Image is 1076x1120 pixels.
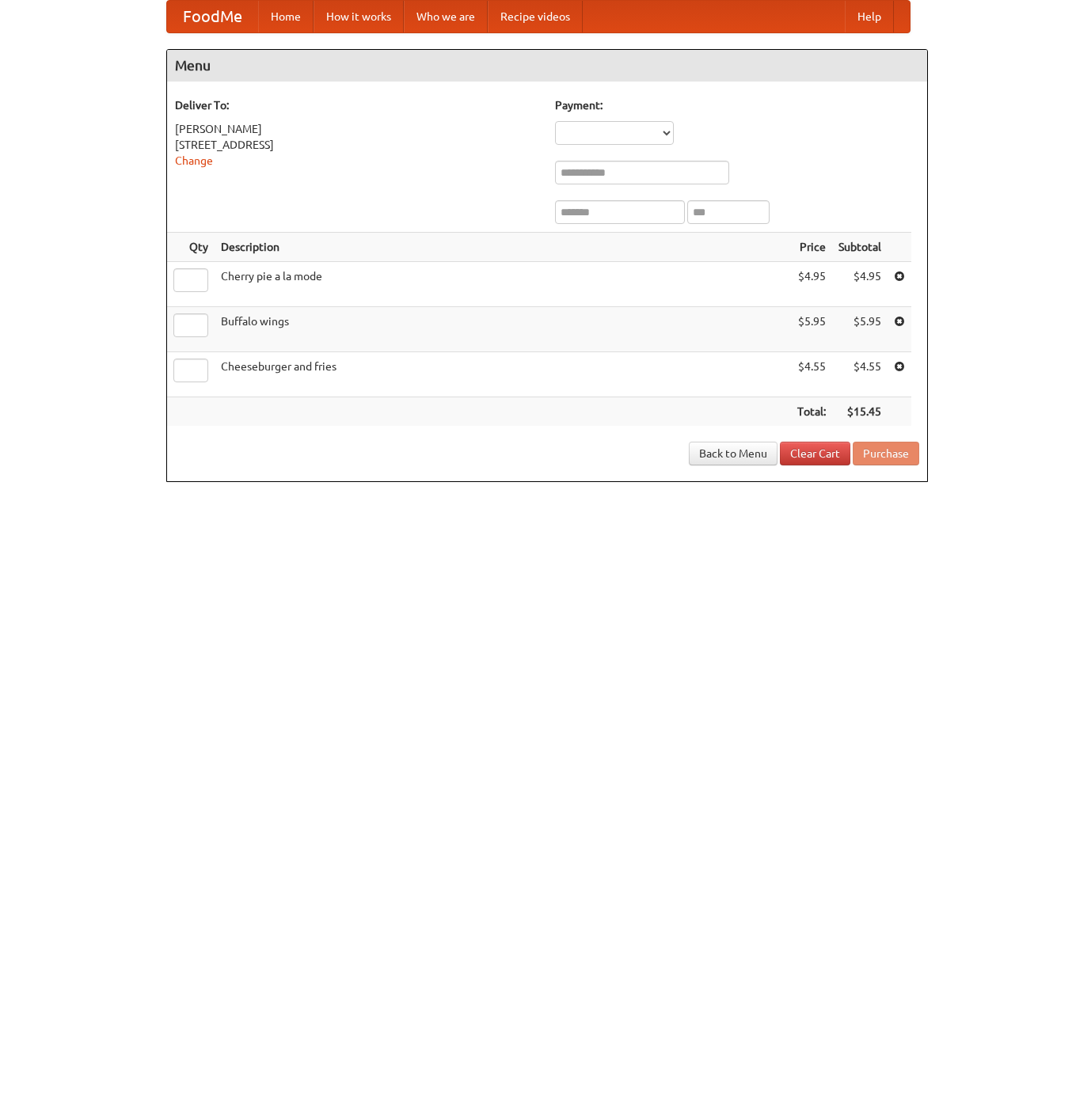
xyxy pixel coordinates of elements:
a: How it works [314,1,404,32]
a: Home [258,1,314,32]
th: Subtotal [832,233,888,262]
div: [STREET_ADDRESS] [175,137,539,153]
div: [PERSON_NAME] [175,121,539,137]
th: Total: [791,397,832,427]
th: Description [215,233,791,262]
a: FoodMe [167,1,258,32]
td: $4.55 [832,352,888,397]
td: $4.95 [791,262,832,307]
a: Change [175,154,213,167]
td: $5.95 [832,307,888,352]
th: $15.45 [832,397,888,427]
th: Price [791,233,832,262]
td: Cherry pie a la mode [215,262,791,307]
td: $4.95 [832,262,888,307]
a: Clear Cart [780,442,850,465]
a: Help [845,1,894,32]
button: Purchase [853,442,919,465]
th: Qty [167,233,215,262]
a: Who we are [404,1,488,32]
a: Back to Menu [689,442,778,465]
td: $5.95 [791,307,832,352]
td: $4.55 [791,352,832,397]
h5: Payment: [555,97,919,113]
td: Buffalo wings [215,307,791,352]
a: Recipe videos [488,1,583,32]
h4: Menu [167,50,927,82]
h5: Deliver To: [175,97,539,113]
td: Cheeseburger and fries [215,352,791,397]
